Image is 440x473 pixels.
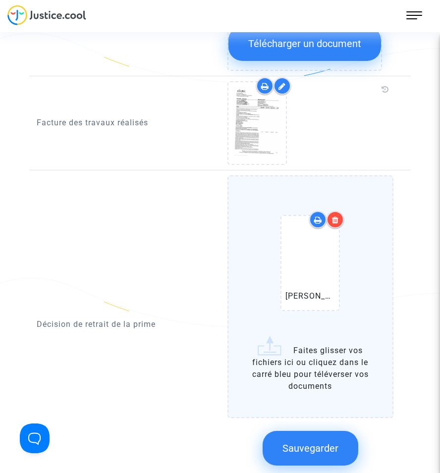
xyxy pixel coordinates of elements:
iframe: Help Scout Beacon - Open [20,423,50,453]
span: Sauvegarder [282,442,338,454]
p: Décision de retrait de la prime [37,318,213,330]
button: Sauvegarder [263,431,358,466]
img: jc-logo.svg [7,5,86,25]
button: Télécharger un document [228,26,381,61]
span: Télécharger un document [248,38,361,50]
img: menu.png [406,7,422,23]
p: Facture des travaux réalisés [37,116,213,129]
